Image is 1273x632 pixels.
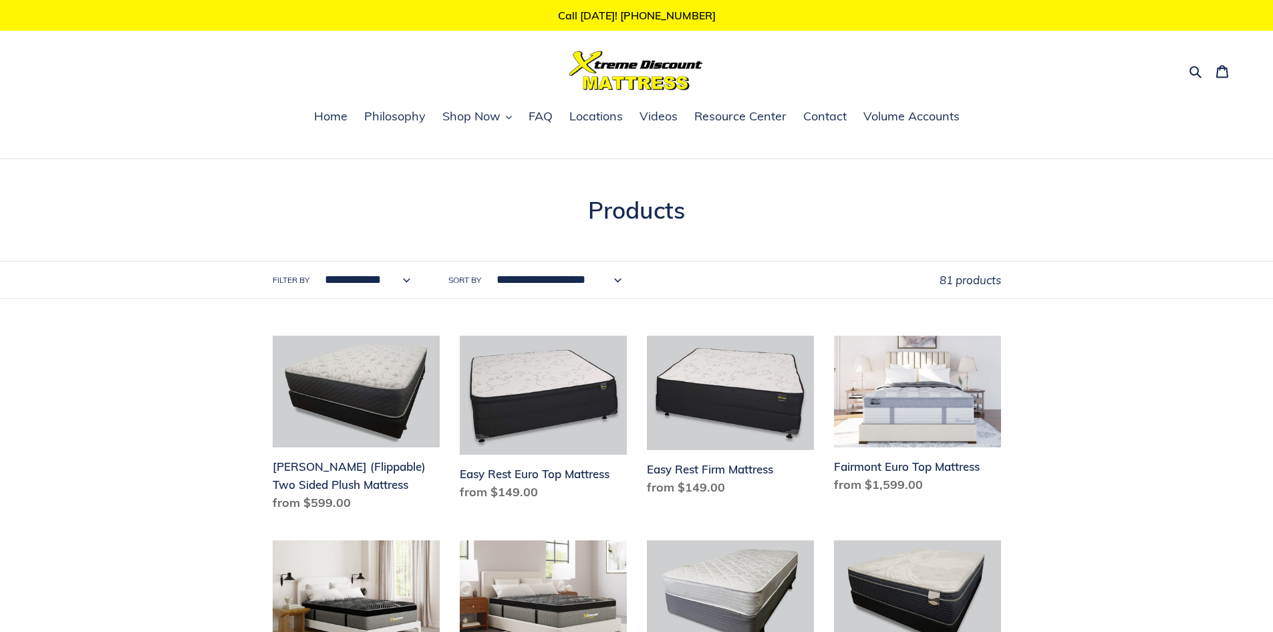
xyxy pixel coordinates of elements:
[633,107,684,127] a: Videos
[588,195,685,225] span: Products
[797,107,853,127] a: Contact
[834,336,1001,499] a: Fairmont Euro Top Mattress
[640,108,678,124] span: Videos
[358,107,432,127] a: Philosophy
[529,108,553,124] span: FAQ
[688,107,793,127] a: Resource Center
[273,336,440,517] a: Del Ray (Flippable) Two Sided Plush Mattress
[273,274,309,286] label: Filter by
[307,107,354,127] a: Home
[448,274,481,286] label: Sort by
[522,107,559,127] a: FAQ
[569,108,623,124] span: Locations
[563,107,629,127] a: Locations
[803,108,847,124] span: Contact
[694,108,787,124] span: Resource Center
[857,107,966,127] a: Volume Accounts
[569,51,703,90] img: Xtreme Discount Mattress
[436,107,519,127] button: Shop Now
[442,108,501,124] span: Shop Now
[364,108,426,124] span: Philosophy
[460,336,627,506] a: Easy Rest Euro Top Mattress
[314,108,347,124] span: Home
[647,336,814,502] a: Easy Rest Firm Mattress
[863,108,960,124] span: Volume Accounts
[940,273,1001,287] span: 81 products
